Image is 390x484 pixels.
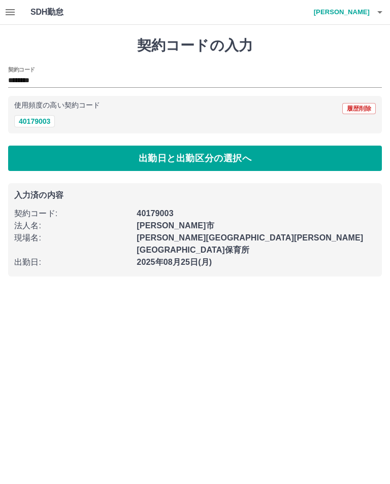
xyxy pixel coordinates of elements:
h1: 契約コードの入力 [8,37,382,54]
h2: 契約コード [8,65,35,74]
b: [PERSON_NAME][GEOGRAPHIC_DATA][PERSON_NAME][GEOGRAPHIC_DATA]保育所 [137,233,363,254]
button: 出勤日と出勤区分の選択へ [8,146,382,171]
p: 法人名 : [14,220,131,232]
p: 入力済の内容 [14,191,376,199]
p: 契約コード : [14,208,131,220]
b: 40179003 [137,209,173,218]
p: 使用頻度の高い契約コード [14,102,100,109]
p: 出勤日 : [14,256,131,268]
p: 現場名 : [14,232,131,244]
b: [PERSON_NAME]市 [137,221,214,230]
button: 履歴削除 [342,103,376,114]
button: 40179003 [14,115,55,127]
b: 2025年08月25日(月) [137,258,212,266]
